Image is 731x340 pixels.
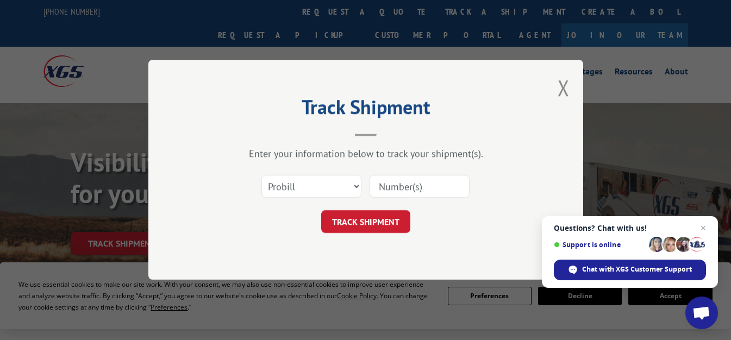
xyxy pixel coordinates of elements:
[203,99,529,120] h2: Track Shipment
[321,211,410,234] button: TRACK SHIPMENT
[558,73,570,102] button: Close modal
[370,175,470,198] input: Number(s)
[582,265,692,274] span: Chat with XGS Customer Support
[685,297,718,329] div: Open chat
[203,148,529,160] div: Enter your information below to track your shipment(s).
[554,224,706,232] span: Questions? Chat with us!
[697,222,710,235] span: Close chat
[554,241,645,249] span: Support is online
[554,260,706,280] div: Chat with XGS Customer Support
